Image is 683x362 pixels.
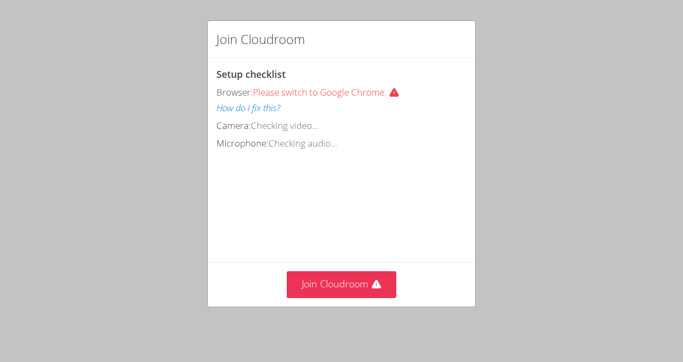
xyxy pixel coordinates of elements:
button: Join Cloudroom [287,271,397,298]
h2: Join Cloudroom [216,30,305,49]
span: Setup checklist [216,68,286,81]
button: How do I fix this? [216,100,280,116]
span: Camera: [216,119,251,132]
span: Checking video... [251,119,318,132]
span: Microphone: [216,137,268,149]
span: Please switch to Google Chrome. [253,86,404,98]
span: Browser: [216,86,253,98]
span: Checking audio... [268,137,337,149]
